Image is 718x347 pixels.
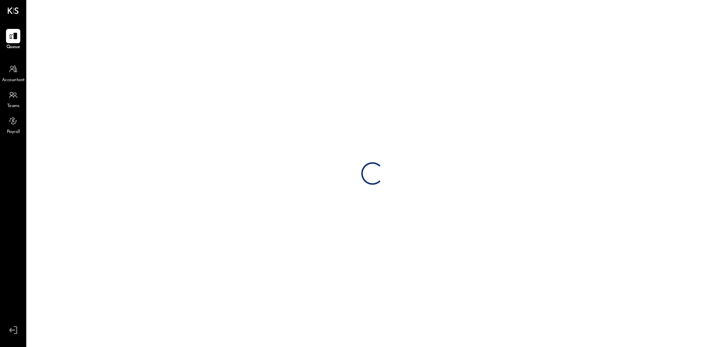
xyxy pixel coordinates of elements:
span: Teams [7,103,20,110]
a: Payroll [0,114,26,136]
a: Accountant [0,62,26,84]
span: Accountant [2,77,25,84]
span: Payroll [7,129,20,136]
a: Teams [0,88,26,110]
a: Queue [0,29,26,51]
span: Queue [6,44,20,51]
